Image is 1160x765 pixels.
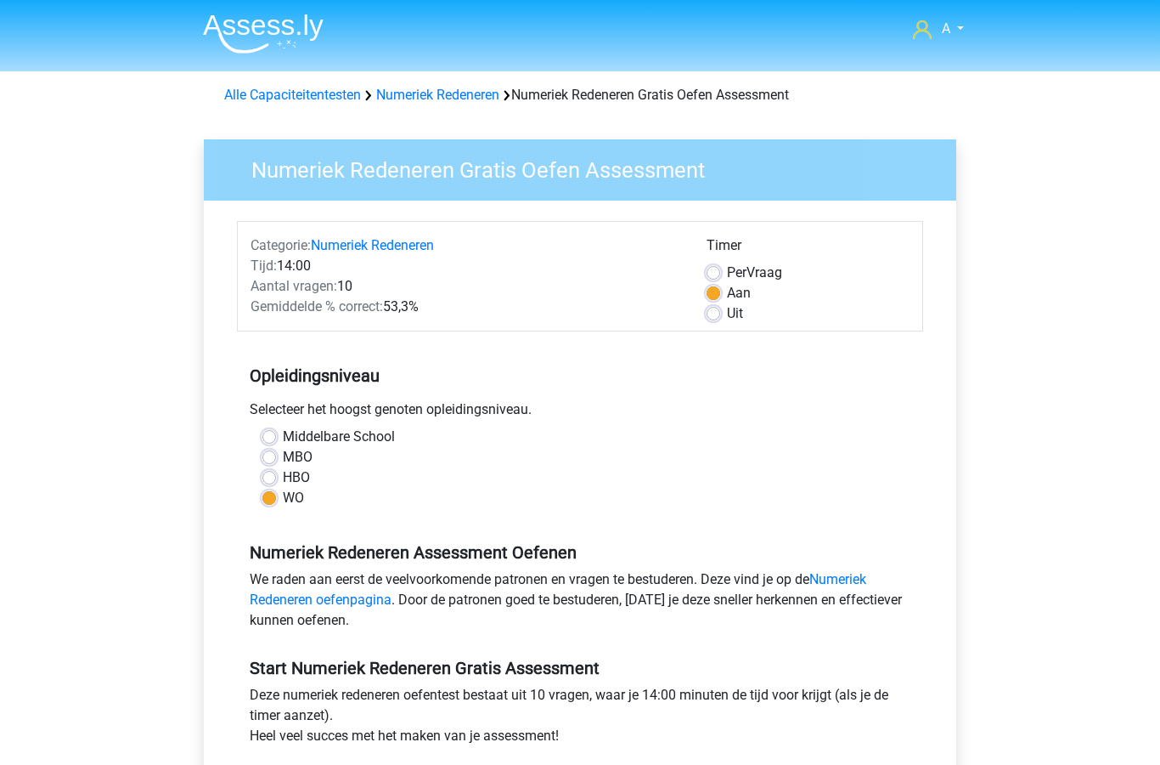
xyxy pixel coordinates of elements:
h5: Start Numeriek Redeneren Gratis Assessment [250,658,910,678]
a: Alle Capaciteitentesten [224,87,361,103]
div: Timer [707,235,909,263]
label: Uit [727,303,743,324]
div: 10 [238,276,694,297]
label: Aan [727,283,751,303]
div: Selecteer het hoogst genoten opleidingsniveau. [237,399,923,427]
span: Per [727,264,746,280]
span: Gemiddelde % correct: [251,298,383,314]
a: A [906,19,971,39]
label: MBO [283,447,313,467]
div: Numeriek Redeneren Gratis Oefen Assessment [217,85,943,105]
label: WO [283,488,304,508]
h5: Opleidingsniveau [250,359,910,393]
a: Numeriek Redeneren [376,87,499,103]
div: 14:00 [238,256,694,276]
label: HBO [283,467,310,488]
div: 53,3% [238,297,694,317]
a: Numeriek Redeneren [311,237,434,253]
span: Aantal vragen: [251,278,337,294]
span: Categorie: [251,237,311,253]
label: Middelbare School [283,427,395,447]
div: Deze numeriek redeneren oefentest bestaat uit 10 vragen, waar je 14:00 minuten de tijd voor krijg... [237,685,923,753]
h5: Numeriek Redeneren Assessment Oefenen [250,542,910,563]
label: Vraag [727,263,782,283]
img: Assessly [203,14,324,54]
div: We raden aan eerst de veelvoorkomende patronen en vragen te bestuderen. Deze vind je op de . Door... [237,569,923,637]
span: A [942,20,950,37]
span: Tijd: [251,258,277,274]
h3: Numeriek Redeneren Gratis Oefen Assessment [231,150,943,184]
